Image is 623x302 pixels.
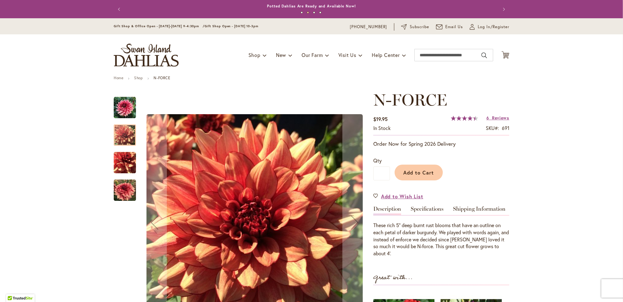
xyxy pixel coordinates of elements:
[302,52,323,58] span: Our Farm
[114,91,142,118] div: N-FORCE
[114,44,179,67] a: store logo
[436,24,463,30] a: Email Us
[205,24,258,28] span: Gift Shop Open - [DATE] 10-3pm
[497,3,509,15] button: Next
[373,222,509,257] div: These rich 5” deep burnt rust blooms that have an outline on each petal of darker burgundy. We pl...
[381,193,423,200] span: Add to Wish List
[338,52,356,58] span: Visit Us
[373,125,391,131] span: In stock
[114,75,123,80] a: Home
[5,280,22,297] iframe: Launch Accessibility Center
[373,206,509,257] div: Detailed Product Info
[373,206,401,215] a: Description
[319,11,321,14] button: 4 of 4
[373,90,447,110] span: N-FORCE
[410,24,429,30] span: Subscribe
[372,52,400,58] span: Help Center
[307,11,309,14] button: 2 of 4
[411,206,443,215] a: Specifications
[248,52,261,58] span: Shop
[404,169,434,176] span: Add to Cart
[453,206,506,215] a: Shipping Information
[114,152,136,174] img: N-FORCE
[267,4,356,8] a: Potted Dahlias Are Ready and Available Now!
[373,116,388,122] span: $19.95
[114,118,142,146] div: N-FORCE
[373,273,413,283] strong: Great with...
[114,146,142,173] div: N-FORCE
[301,11,303,14] button: 1 of 4
[373,193,423,200] a: Add to Wish List
[486,115,489,121] span: 6
[114,3,126,15] button: Previous
[478,24,509,30] span: Log In/Register
[486,115,509,121] a: 6 Reviews
[401,24,429,30] a: Subscribe
[276,52,286,58] span: New
[451,116,478,121] div: 90%
[114,173,136,201] div: N-FORCE
[492,115,509,121] span: Reviews
[114,179,136,201] img: N-FORCE
[313,11,315,14] button: 3 of 4
[486,125,499,131] strong: SKU
[373,125,391,132] div: Availability
[470,24,509,30] a: Log In/Register
[373,140,509,148] p: Order Now for Spring 2026 Delivery
[446,24,463,30] span: Email Us
[134,75,143,80] a: Shop
[114,97,136,119] img: N-FORCE
[373,157,382,164] span: Qty
[154,75,170,80] strong: N-FORCE
[395,165,443,180] button: Add to Cart
[502,125,509,132] div: 691
[350,24,387,30] a: [PHONE_NUMBER]
[114,24,205,28] span: Gift Shop & Office Open - [DATE]-[DATE] 9-4:30pm /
